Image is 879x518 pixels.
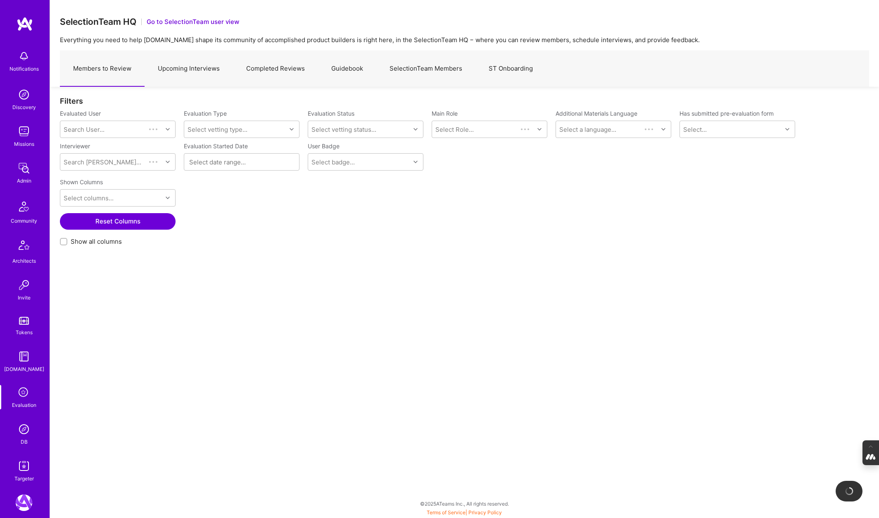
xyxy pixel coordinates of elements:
img: logo [17,17,33,31]
img: Admin Search [16,421,32,437]
label: Evaluated User [60,109,176,117]
div: Filters [60,97,869,105]
img: discovery [16,86,32,103]
a: Privacy Policy [468,509,502,516]
span: | [427,509,502,516]
img: teamwork [16,123,32,140]
label: User Badge [308,142,340,150]
div: Select badge... [311,158,355,166]
label: Evaluation Status [308,109,354,117]
label: Additional Materials Language [556,109,637,117]
label: Evaluation Type [184,109,227,117]
a: Terms of Service [427,509,466,516]
a: ST Onboarding [475,51,546,87]
div: Select columns... [64,194,114,202]
a: A.Team: Leading A.Team's Marketing & DemandGen [14,494,34,511]
input: Select date range... [189,158,294,166]
a: Upcoming Interviews [145,51,233,87]
i: icon Chevron [290,127,294,131]
img: bell [16,48,32,64]
label: Has submitted pre-evaluation form [679,109,774,117]
i: icon Chevron [661,127,665,131]
div: Search User... [64,125,105,134]
div: Notifications [10,64,39,73]
div: Select... [683,125,707,134]
div: Discovery [12,103,36,112]
img: Community [14,197,34,216]
div: Select a language... [559,125,616,134]
div: Community [11,216,37,225]
div: Admin [17,176,31,185]
img: Skill Targeter [16,458,32,474]
i: icon Chevron [537,127,542,131]
label: Shown Columns [60,178,103,186]
a: Completed Reviews [233,51,318,87]
div: [DOMAIN_NAME] [4,365,44,373]
button: Go to SelectionTeam user view [147,17,239,26]
div: Select vetting status... [311,125,376,134]
img: guide book [16,348,32,365]
i: icon Chevron [166,196,170,200]
div: Invite [18,293,31,302]
img: tokens [19,317,29,325]
div: Select Role... [435,125,474,134]
i: icon Chevron [413,160,418,164]
div: DB [21,437,28,446]
div: Architects [12,257,36,265]
i: icon Chevron [785,127,789,131]
button: Reset Columns [60,213,176,230]
i: icon Chevron [166,160,170,164]
label: Evaluation Started Date [184,142,299,150]
p: Everything you need to help [DOMAIN_NAME] shape its community of accomplished product builders is... [60,36,869,44]
img: loading [845,487,853,495]
div: © 2025 ATeams Inc., All rights reserved. [50,493,879,514]
i: icon SelectionTeam [16,385,32,401]
label: Interviewer [60,142,176,150]
a: SelectionTeam Members [376,51,475,87]
img: admin teamwork [16,160,32,176]
h3: SelectionTeam HQ [60,17,136,27]
img: Invite [16,277,32,293]
div: Search [PERSON_NAME]... [64,158,141,166]
img: Architects [14,237,34,257]
label: Main Role [432,109,547,117]
a: Guidebook [318,51,376,87]
img: A.Team: Leading A.Team's Marketing & DemandGen [16,494,32,511]
div: Targeter [14,474,34,483]
i: icon Chevron [166,127,170,131]
i: icon Chevron [413,127,418,131]
span: Show all columns [71,237,122,246]
div: Missions [14,140,34,148]
div: Select vetting type... [188,125,247,134]
a: Members to Review [60,51,145,87]
div: Evaluation [12,401,36,409]
div: Tokens [16,328,33,337]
